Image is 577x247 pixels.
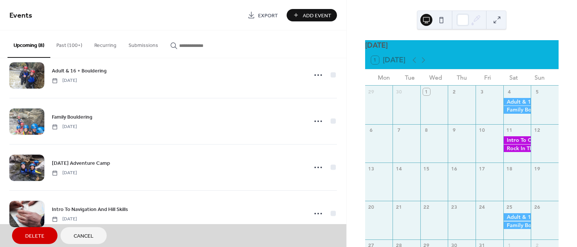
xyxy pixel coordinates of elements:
div: 30 [395,88,402,95]
div: 16 [451,165,458,172]
span: Export [258,12,278,20]
div: Family Bouldering [503,106,531,113]
button: Recurring [88,30,122,57]
div: 3 [478,88,485,95]
div: 23 [451,204,458,211]
div: 2 [451,88,458,95]
div: 17 [478,165,485,172]
div: 24 [478,204,485,211]
div: 20 [368,204,375,211]
div: Thu [449,69,475,86]
div: Intro To Climbing [503,136,531,144]
div: Adult & 16 + Bouldering [503,98,531,105]
span: Add Event [303,12,331,20]
span: Events [9,8,32,23]
div: 26 [534,204,541,211]
div: 7 [395,127,402,134]
button: Delete [12,227,57,244]
div: 4 [506,88,513,95]
button: Upcoming (8) [8,30,50,58]
div: [DATE] [365,40,559,51]
a: Export [242,9,284,21]
div: 11 [506,127,513,134]
div: 5 [534,88,541,95]
button: Add Event [287,9,337,21]
div: Wed [423,69,449,86]
div: Tue [397,69,423,86]
div: 29 [368,88,375,95]
div: 22 [423,204,430,211]
button: Past (100+) [50,30,88,57]
div: 1 [423,88,430,95]
div: 25 [506,204,513,211]
button: Submissions [122,30,164,57]
div: Rock In The Mournes [503,145,531,152]
div: 10 [478,127,485,134]
span: Cancel [74,232,94,240]
div: 9 [451,127,458,134]
div: 18 [506,165,513,172]
div: Fri [475,69,501,86]
div: 8 [423,127,430,134]
span: Delete [25,232,44,240]
div: 15 [423,165,430,172]
div: 14 [395,165,402,172]
div: Adult & 16 + Bouldering [503,213,531,221]
div: 6 [368,127,375,134]
div: 13 [368,165,375,172]
div: Sat [501,69,527,86]
div: 12 [534,127,541,134]
div: Family Bouldering [503,221,531,229]
button: Cancel [60,227,107,244]
div: Mon [371,69,397,86]
div: Sun [527,69,553,86]
div: 21 [395,204,402,211]
div: 19 [534,165,541,172]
